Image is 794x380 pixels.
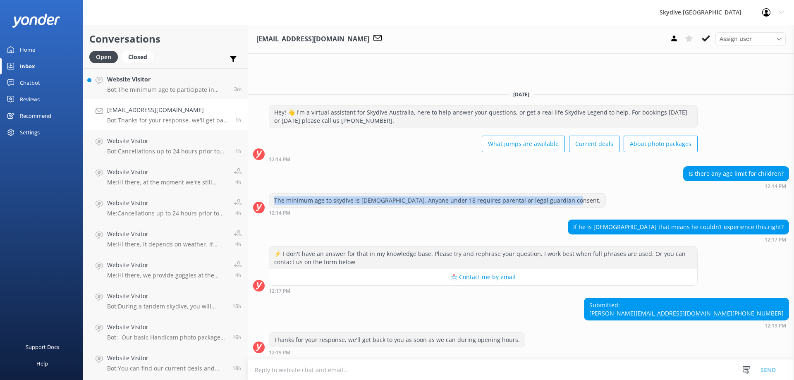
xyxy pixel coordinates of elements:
[232,365,242,372] span: 06:32pm 09-Aug-2025 (UTC +10:00) Australia/Brisbane
[20,74,40,91] div: Chatbot
[235,117,242,124] span: 12:19pm 10-Aug-2025 (UTC +10:00) Australia/Brisbane
[235,179,242,186] span: 08:54am 10-Aug-2025 (UTC +10:00) Australia/Brisbane
[89,52,122,61] a: Open
[269,269,697,285] button: 📩 Contact me by email
[269,333,525,347] div: Thanks for your response, we'll get back to you as soon as we can during opening hours.
[684,167,789,181] div: Is there any age limit for children?
[20,58,35,74] div: Inbox
[568,237,789,242] div: 12:17pm 10-Aug-2025 (UTC +10:00) Australia/Brisbane
[269,247,697,269] div: ⚡ I don't have an answer for that in my knowledge base. Please try and rephrase your question, I ...
[107,136,229,146] h4: Website Visitor
[232,334,242,341] span: 08:29pm 09-Aug-2025 (UTC +10:00) Australia/Brisbane
[508,91,534,98] span: [DATE]
[122,52,158,61] a: Closed
[107,229,228,239] h4: Website Visitor
[636,309,732,317] a: [EMAIL_ADDRESS][DOMAIN_NAME]
[107,75,228,84] h4: Website Visitor
[107,334,226,341] p: Bot: - Our basic Handicam photo package is $129 per person and includes photos of your entire exp...
[83,161,248,192] a: Website VisitorMe:Hi there, at the moment we're still going ahead. If there is any delays or canc...
[269,156,698,162] div: 12:14pm 10-Aug-2025 (UTC +10:00) Australia/Brisbane
[269,210,606,215] div: 12:14pm 10-Aug-2025 (UTC +10:00) Australia/Brisbane
[235,272,242,279] span: 08:38am 10-Aug-2025 (UTC +10:00) Australia/Brisbane
[83,347,248,378] a: Website VisitorBot:You can find our current deals and special offers by visiting our specials pag...
[36,355,48,372] div: Help
[269,210,290,215] strong: 12:14 PM
[720,34,752,43] span: Assign user
[107,354,226,363] h4: Website Visitor
[107,210,228,217] p: Me: Cancellations up to 24 hours prior to departure will incur no fee, and you can reschedule you...
[269,157,290,162] strong: 12:14 PM
[568,220,789,234] div: If he is [DEMOGRAPHIC_DATA] that means he couldn’t experience this,right?
[269,350,290,355] strong: 12:19 PM
[269,194,605,208] div: The minimum age to skydive is [DEMOGRAPHIC_DATA]. Anyone under 18 requires parental or legal guar...
[89,31,242,47] h2: Conversations
[83,130,248,161] a: Website VisitorBot:Cancellations up to 24 hours prior to departure will incur no fee. However, ca...
[83,68,248,99] a: Website VisitorBot:The minimum age to participate in skydiving is [DEMOGRAPHIC_DATA]. Anyone unde...
[269,349,525,355] div: 12:19pm 10-Aug-2025 (UTC +10:00) Australia/Brisbane
[584,323,789,328] div: 12:19pm 10-Aug-2025 (UTC +10:00) Australia/Brisbane
[107,261,228,270] h4: Website Visitor
[20,108,51,124] div: Recommend
[26,339,59,355] div: Support Docs
[107,179,228,186] p: Me: Hi there, at the moment we're still going ahead. If there is any delays or cancellations, we ...
[83,316,248,347] a: Website VisitorBot:- Our basic Handicam photo package is $129 per person and includes photos of y...
[482,136,565,152] button: What jumps are available
[269,288,698,294] div: 12:17pm 10-Aug-2025 (UTC +10:00) Australia/Brisbane
[234,86,242,93] span: 01:21pm 10-Aug-2025 (UTC +10:00) Australia/Brisbane
[765,184,786,189] strong: 12:14 PM
[232,303,242,310] span: 10:23pm 09-Aug-2025 (UTC +10:00) Australia/Brisbane
[107,105,229,115] h4: [EMAIL_ADDRESS][DOMAIN_NAME]
[20,124,40,141] div: Settings
[269,105,697,127] div: Hey! 👋 I'm a virtual assistant for Skydive Australia, here to help answer your questions, or get ...
[683,183,789,189] div: 12:14pm 10-Aug-2025 (UTC +10:00) Australia/Brisbane
[765,323,786,328] strong: 12:19 PM
[235,241,242,248] span: 08:39am 10-Aug-2025 (UTC +10:00) Australia/Brisbane
[83,192,248,223] a: Website VisitorMe:Cancellations up to 24 hours prior to departure will incur no fee, and you can ...
[269,289,290,294] strong: 12:17 PM
[83,285,248,316] a: Website VisitorBot:During a tandem skydive, you will experience approximately 60 seconds of freef...
[765,237,786,242] strong: 12:17 PM
[107,148,229,155] p: Bot: Cancellations up to 24 hours prior to departure will incur no fee. However, cancellations wi...
[107,323,226,332] h4: Website Visitor
[715,32,786,45] div: Assign User
[20,41,35,58] div: Home
[256,34,369,45] h3: [EMAIL_ADDRESS][DOMAIN_NAME]
[235,148,242,155] span: 12:08pm 10-Aug-2025 (UTC +10:00) Australia/Brisbane
[107,86,228,93] p: Bot: The minimum age to participate in skydiving is [DEMOGRAPHIC_DATA]. Anyone under the age of [...
[89,51,118,63] div: Open
[83,223,248,254] a: Website VisitorMe:Hi there, it depends on weather. If everything goes smoothly without delay, the...
[624,136,698,152] button: About photo packages
[83,99,248,130] a: [EMAIL_ADDRESS][DOMAIN_NAME]Bot:Thanks for your response, we'll get back to you as soon as we can...
[584,298,789,320] div: Submitted: [PERSON_NAME] [PHONE_NUMBER]
[107,303,226,310] p: Bot: During a tandem skydive, you will experience approximately 60 seconds of freefall.
[107,272,228,279] p: Me: Hi there, we provide goggles at the [GEOGRAPHIC_DATA]. If you would like to wear yours, pleas...
[122,51,153,63] div: Closed
[20,91,40,108] div: Reviews
[107,292,226,301] h4: Website Visitor
[569,136,619,152] button: Current deals
[107,117,229,124] p: Bot: Thanks for your response, we'll get back to you as soon as we can during opening hours.
[107,365,226,372] p: Bot: You can find our current deals and special offers by visiting our specials page at [URL][DOM...
[12,14,60,27] img: yonder-white-logo.png
[107,198,228,208] h4: Website Visitor
[107,241,228,248] p: Me: Hi there, it depends on weather. If everything goes smoothly without delay, they would be bac...
[235,210,242,217] span: 08:40am 10-Aug-2025 (UTC +10:00) Australia/Brisbane
[107,167,228,177] h4: Website Visitor
[83,254,248,285] a: Website VisitorMe:Hi there, we provide goggles at the [GEOGRAPHIC_DATA]. If you would like to wea...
